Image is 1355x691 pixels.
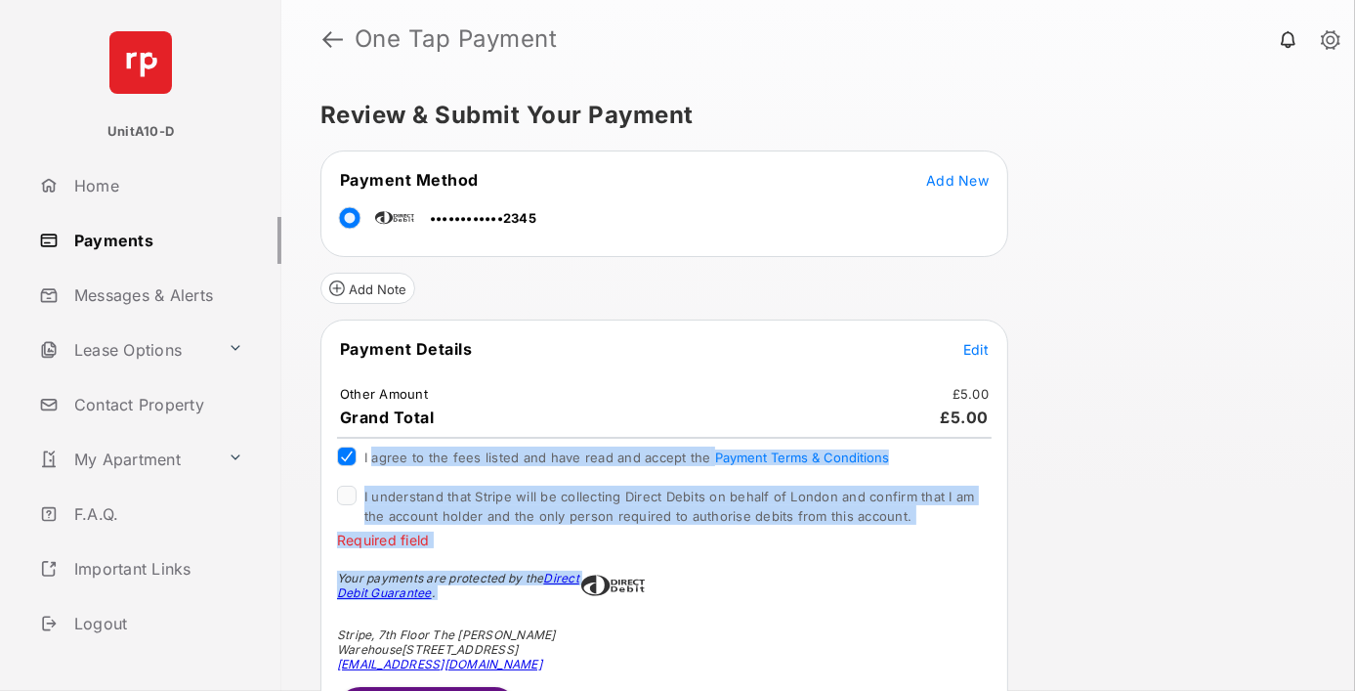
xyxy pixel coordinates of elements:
span: ••••••••••••2345 [430,210,536,226]
a: Messages & Alerts [31,272,281,319]
a: Important Links [31,545,251,592]
p: UnitA10-D [107,122,174,142]
td: Other Amount [339,385,429,403]
button: Edit [963,339,989,359]
span: I understand that Stripe will be collecting Direct Debits on behalf of London and confirm that I ... [364,489,975,524]
img: svg+xml;base64,PHN2ZyB4bWxucz0iaHR0cDovL3d3dy53My5vcmcvMjAwMC9zdmciIHdpZHRoPSI2NCIgaGVpZ2h0PSI2NC... [109,31,172,94]
a: Payments [31,217,281,264]
span: £5.00 [941,408,990,427]
a: Logout [31,600,281,647]
span: Edit [963,341,989,358]
a: F.A.Q. [31,491,281,538]
a: Contact Property [31,381,281,428]
span: Payment Details [340,339,473,359]
div: Your payments are protected by the . [337,571,581,600]
button: Add New [926,170,989,190]
strong: One Tap Payment [355,27,558,51]
span: Payment Method [340,170,479,190]
td: £5.00 [952,385,990,403]
h5: Review & Submit Your Payment [320,104,1300,127]
div: Stripe, 7th Floor The [PERSON_NAME] Warehouse [STREET_ADDRESS] [337,627,581,671]
a: Home [31,162,281,209]
span: Grand Total [340,408,435,427]
span: Add New [926,172,989,189]
span: I agree to the fees listed and have read and accept the [364,450,889,465]
a: My Apartment [31,436,220,483]
a: [EMAIL_ADDRESS][DOMAIN_NAME] [337,657,542,671]
span: Required field [337,532,429,548]
button: I agree to the fees listed and have read and accept the [715,450,889,465]
a: Lease Options [31,326,220,373]
a: Direct Debit Guarantee [337,571,579,600]
button: Add Note [320,273,415,304]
